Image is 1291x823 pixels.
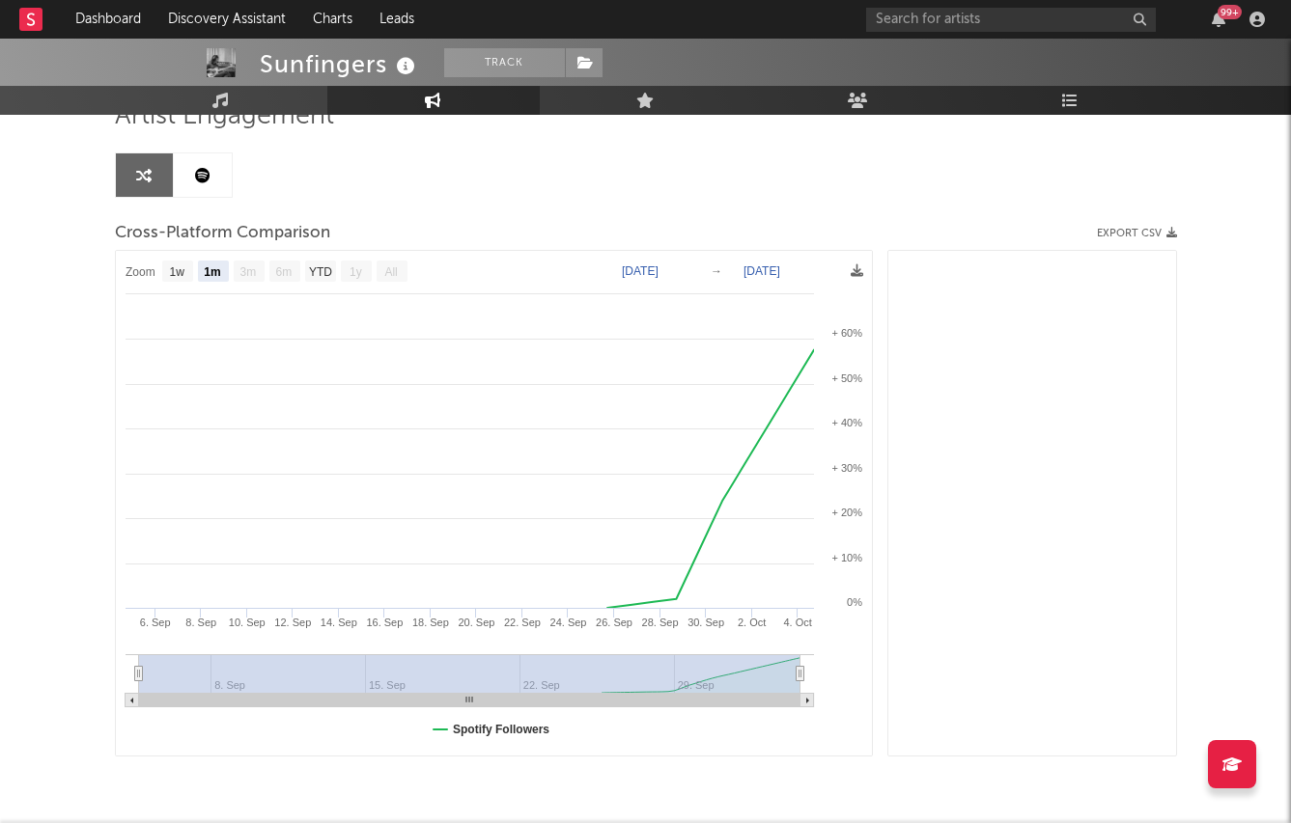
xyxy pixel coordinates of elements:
[320,617,356,628] text: 14. Sep
[384,265,397,279] text: All
[831,327,862,339] text: + 60%
[711,264,722,278] text: →
[350,265,362,279] text: 1y
[239,265,256,279] text: 3m
[139,617,170,628] text: 6. Sep
[549,617,586,628] text: 24. Sep
[126,265,155,279] text: Zoom
[783,617,811,628] text: 4. Oct
[831,462,862,474] text: + 30%
[831,417,862,428] text: + 40%
[504,617,541,628] text: 22. Sep
[831,372,862,384] text: + 50%
[1097,228,1177,239] button: Export CSV
[641,617,678,628] text: 28. Sep
[831,552,862,563] text: + 10%
[308,265,331,279] text: YTD
[1212,12,1225,27] button: 99+
[831,507,862,518] text: + 20%
[596,617,632,628] text: 26. Sep
[688,617,724,628] text: 30. Sep
[366,617,403,628] text: 16. Sep
[204,265,220,279] text: 1m
[411,617,448,628] text: 18. Sep
[444,48,565,77] button: Track
[1218,5,1242,19] div: 99 +
[115,222,330,245] span: Cross-Platform Comparison
[169,265,184,279] text: 1w
[275,265,292,279] text: 6m
[737,617,765,628] text: 2. Oct
[115,105,334,128] span: Artist Engagement
[185,617,216,628] text: 8. Sep
[744,264,780,278] text: [DATE]
[458,617,494,628] text: 20. Sep
[274,617,311,628] text: 12. Sep
[260,48,420,80] div: Sunfingers
[866,8,1156,32] input: Search for artists
[228,617,265,628] text: 10. Sep
[847,596,862,608] text: 0%
[453,723,549,736] text: Spotify Followers
[622,264,659,278] text: [DATE]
